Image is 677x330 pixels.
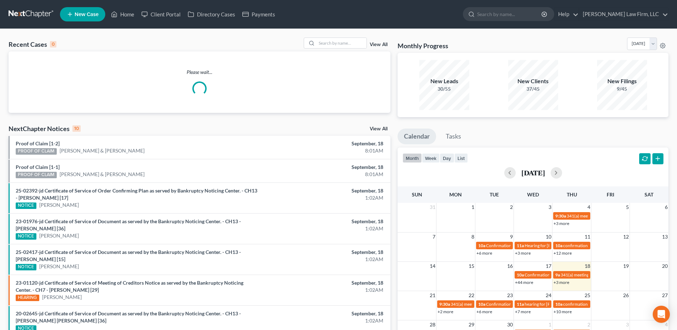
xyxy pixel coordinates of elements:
span: hearing for [PERSON_NAME] [525,301,580,307]
div: NOTICE [16,202,36,209]
span: 341(a) meeting for [PERSON_NAME] [451,301,520,307]
span: Wed [527,191,539,197]
a: Calendar [398,129,436,144]
a: Help [555,8,579,21]
div: September, 18 [266,218,383,225]
span: Thu [567,191,577,197]
span: 22 [468,291,475,300]
button: list [454,153,468,163]
a: [PERSON_NAME] [39,232,79,239]
span: Confirmation Hearing for [PERSON_NAME] [486,301,568,307]
span: 3 [548,203,552,211]
div: HEARING [16,295,39,301]
div: September, 18 [266,140,383,147]
div: September, 18 [266,164,383,171]
a: +44 more [515,280,533,285]
span: 4 [664,320,668,329]
a: +2 more [438,309,453,314]
a: Proof of Claim [1-1] [16,164,60,170]
div: 1:02AM [266,256,383,263]
span: 8 [471,232,475,241]
div: New Leads [419,77,469,85]
span: 31 [429,203,436,211]
a: +12 more [554,250,572,256]
div: 0 [50,41,56,47]
span: Sat [645,191,653,197]
a: [PERSON_NAME] [39,201,79,209]
span: 23 [506,291,514,300]
span: 2 [587,320,591,329]
div: NOTICE [16,264,36,270]
div: 1:02AM [266,194,383,201]
span: 1 [548,320,552,329]
span: 5 [625,203,630,211]
span: Sun [412,191,422,197]
a: +3 more [554,280,569,285]
a: +3 more [554,221,569,226]
span: 13 [661,232,668,241]
a: [PERSON_NAME] & [PERSON_NAME] [60,147,145,154]
span: 28 [429,320,436,329]
a: [PERSON_NAME] [42,294,82,301]
span: New Case [75,12,98,17]
a: +6 more [476,250,492,256]
span: 21 [429,291,436,300]
span: 24 [545,291,552,300]
span: Fri [607,191,614,197]
span: 10a [517,272,524,277]
div: 1:02AM [266,225,383,232]
div: 8:01AM [266,147,383,154]
span: 7 [432,232,436,241]
a: View All [370,126,388,131]
a: 23-01976-jd Certificate of Service of Document as served by the Bankruptcy Noticing Center. - CH1... [16,218,241,231]
span: 27 [661,291,668,300]
div: 37/45 [508,85,558,92]
div: 1:02AM [266,286,383,294]
span: 2 [509,203,514,211]
a: Proof of Claim [1-2] [16,140,60,146]
span: 12 [622,232,630,241]
input: Search by name... [317,38,367,48]
span: 16 [506,262,514,270]
span: 17 [545,262,552,270]
div: 30/55 [419,85,469,92]
a: Client Portal [138,8,184,21]
span: 9:30a [439,301,450,307]
span: Confirmation hearing for [PERSON_NAME] [486,243,567,248]
span: 11a [517,301,524,307]
a: [PERSON_NAME] Law Firm, LLC [579,8,668,21]
a: Tasks [439,129,468,144]
div: 10 [72,125,81,132]
a: +7 more [515,309,531,314]
span: 341(a) meeting for [PERSON_NAME] [561,272,630,277]
span: Hearing for [PERSON_NAME] and [PERSON_NAME] [525,243,622,248]
span: 10 [545,232,552,241]
span: 9:30a [555,213,566,219]
div: Open Intercom Messenger [653,306,670,323]
div: New Filings [597,77,647,85]
p: Please wait... [9,69,390,76]
span: 10a [478,243,485,248]
div: September, 18 [266,187,383,194]
div: September, 18 [266,249,383,256]
span: Mon [449,191,462,197]
h2: [DATE] [521,169,545,176]
span: Confirmation Hearing for [PERSON_NAME] [525,272,606,277]
a: +3 more [515,250,531,256]
span: 1 [471,203,475,211]
div: 8:01AM [266,171,383,178]
button: day [440,153,454,163]
a: +6 more [476,309,492,314]
div: September, 18 [266,279,383,286]
span: Tue [490,191,499,197]
span: 10a [555,301,562,307]
span: 9a [555,272,560,277]
span: 14 [429,262,436,270]
a: Directory Cases [184,8,239,21]
div: NextChapter Notices [9,124,81,133]
span: 9 [509,232,514,241]
a: 20-02645-jd Certificate of Service of Document as served by the Bankruptcy Noticing Center. - CH1... [16,310,241,324]
span: confirmation hearing for [PERSON_NAME] [563,301,643,307]
span: 6 [664,203,668,211]
a: +10 more [554,309,572,314]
